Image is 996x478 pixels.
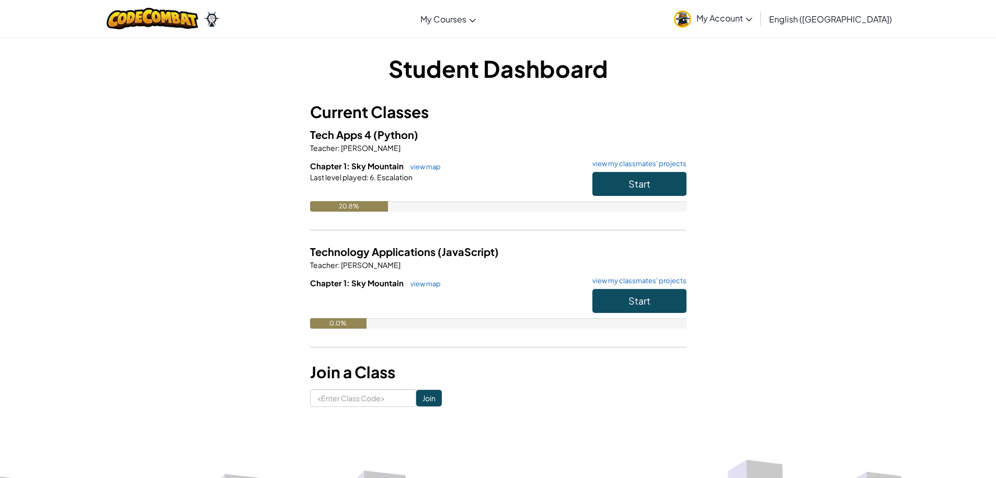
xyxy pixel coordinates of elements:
span: (JavaScript) [438,245,499,258]
span: Start [628,178,650,190]
img: avatar [674,10,691,28]
span: : [338,260,340,270]
span: Chapter 1: Sky Mountain [310,161,405,171]
span: (Python) [373,128,418,141]
a: view map [405,279,441,288]
button: Start [592,289,686,313]
input: Join [416,390,442,406]
h3: Current Classes [310,100,686,124]
h3: Join a Class [310,360,686,384]
span: Chapter 1: Sky Mountain [310,278,405,288]
a: view map [405,162,441,171]
a: view my classmates' projects [587,277,686,284]
a: My Courses [415,5,481,33]
span: English ([GEOGRAPHIC_DATA]) [769,14,892,25]
span: My Account [696,13,752,24]
img: CodeCombat logo [107,8,198,29]
span: [PERSON_NAME] [340,143,400,153]
div: 20.8% [310,201,388,212]
a: English ([GEOGRAPHIC_DATA]) [764,5,897,33]
span: : [338,143,340,153]
input: <Enter Class Code> [310,389,416,407]
img: Ozaria [203,11,220,27]
span: My Courses [420,14,466,25]
h1: Student Dashboard [310,52,686,85]
span: Teacher [310,260,338,270]
div: 0.0% [310,318,367,329]
span: [PERSON_NAME] [340,260,400,270]
span: 6. [369,172,376,182]
span: Tech Apps 4 [310,128,373,141]
a: view my classmates' projects [587,160,686,167]
button: Start [592,172,686,196]
span: Start [628,295,650,307]
a: My Account [669,2,758,35]
span: Escalation [376,172,413,182]
span: Technology Applications [310,245,438,258]
span: Last level played [310,172,367,182]
span: : [367,172,369,182]
span: Teacher [310,143,338,153]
